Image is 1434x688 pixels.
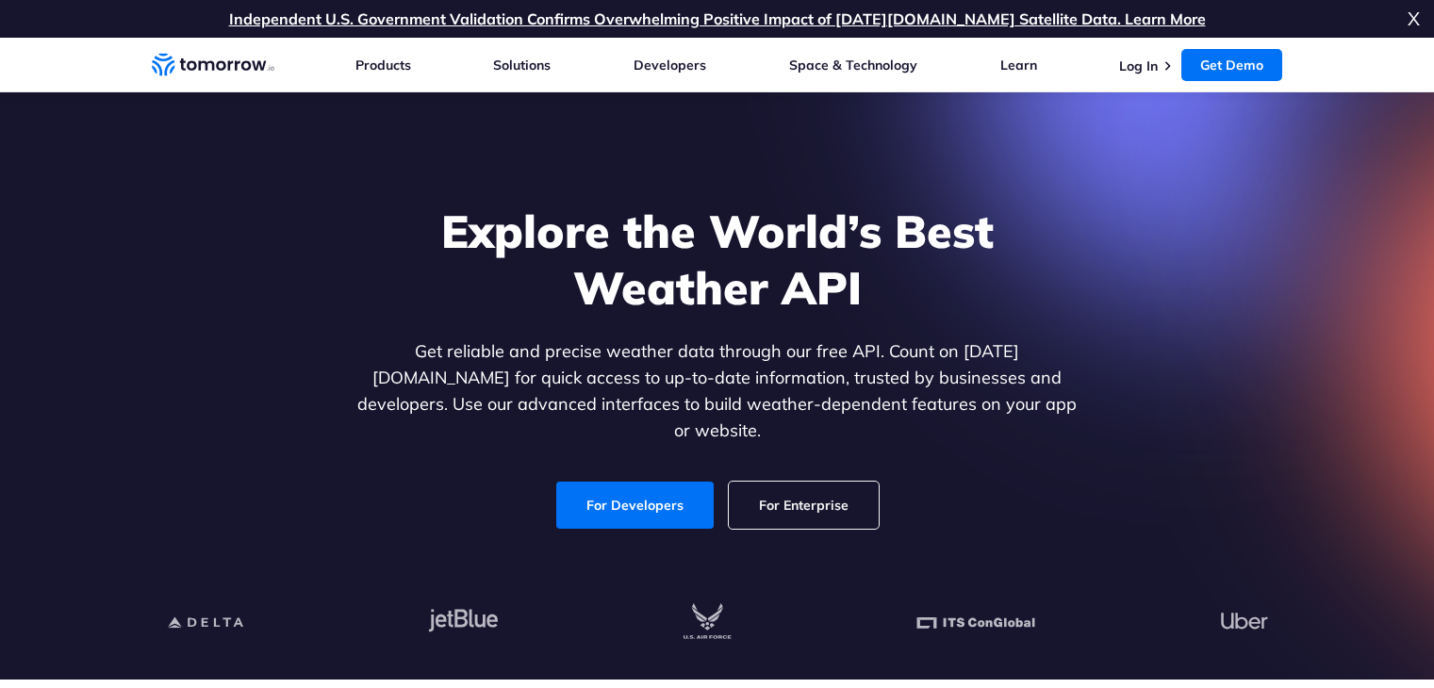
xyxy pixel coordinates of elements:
a: For Developers [556,482,714,529]
a: Products [355,57,411,74]
a: Space & Technology [789,57,917,74]
h1: Explore the World’s Best Weather API [354,203,1081,316]
a: Developers [634,57,706,74]
a: Solutions [493,57,551,74]
a: For Enterprise [729,482,879,529]
a: Log In [1119,57,1158,74]
a: Learn [1000,57,1037,74]
p: Get reliable and precise weather data through our free API. Count on [DATE][DOMAIN_NAME] for quic... [354,338,1081,444]
a: Independent U.S. Government Validation Confirms Overwhelming Positive Impact of [DATE][DOMAIN_NAM... [229,9,1206,28]
a: Home link [152,51,274,79]
a: Get Demo [1181,49,1282,81]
